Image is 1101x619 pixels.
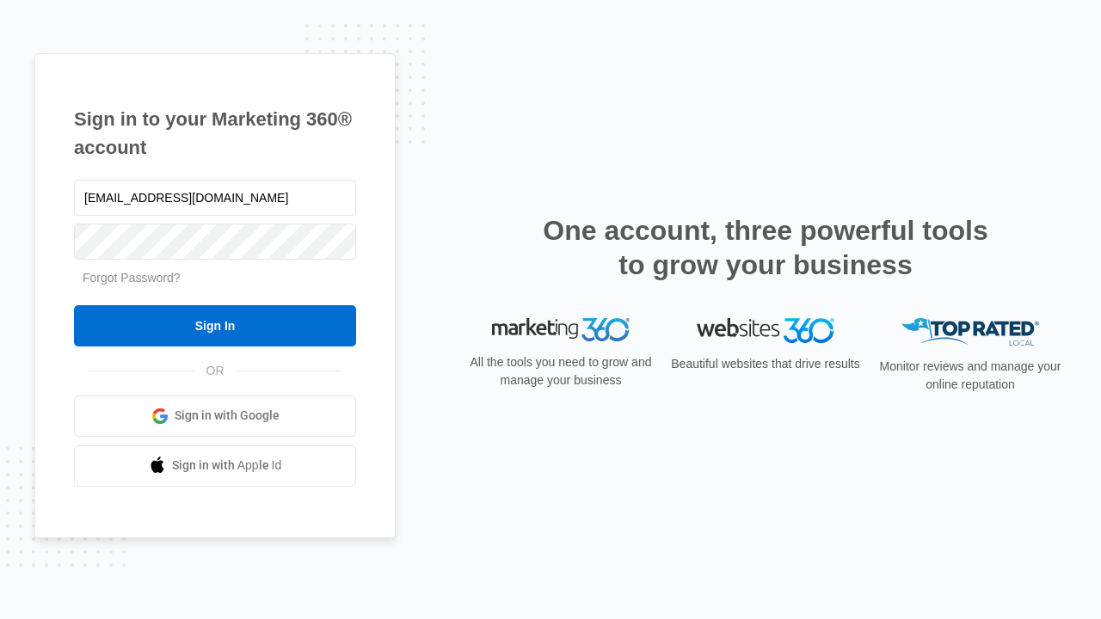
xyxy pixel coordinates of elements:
[175,407,280,425] span: Sign in with Google
[74,105,356,162] h1: Sign in to your Marketing 360® account
[74,305,356,346] input: Sign In
[74,445,356,487] a: Sign in with Apple Id
[669,355,862,373] p: Beautiful websites that drive results
[697,318,834,343] img: Websites 360
[901,318,1039,346] img: Top Rated Local
[194,362,237,380] span: OR
[83,271,181,285] a: Forgot Password?
[172,457,282,475] span: Sign in with Apple Id
[74,395,356,437] a: Sign in with Google
[874,358,1067,394] p: Monitor reviews and manage your online reputation
[538,213,993,282] h2: One account, three powerful tools to grow your business
[74,180,356,216] input: Email
[464,353,657,389] p: All the tools you need to grow and manage your business
[492,318,630,342] img: Marketing 360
